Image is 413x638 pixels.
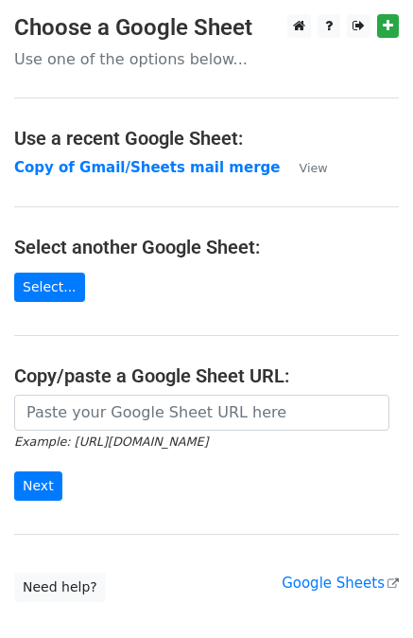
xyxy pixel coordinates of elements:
[14,236,399,258] h4: Select another Google Sheet:
[282,575,399,592] a: Google Sheets
[299,161,327,175] small: View
[14,159,280,176] a: Copy of Gmail/Sheets mail merge
[14,395,389,431] input: Paste your Google Sheet URL here
[14,434,208,449] small: Example: [URL][DOMAIN_NAME]
[14,49,399,69] p: Use one of the options below...
[14,471,62,501] input: Next
[14,364,399,387] h4: Copy/paste a Google Sheet URL:
[14,573,106,602] a: Need help?
[14,14,399,42] h3: Choose a Google Sheet
[14,127,399,150] h4: Use a recent Google Sheet:
[14,273,85,302] a: Select...
[280,159,327,176] a: View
